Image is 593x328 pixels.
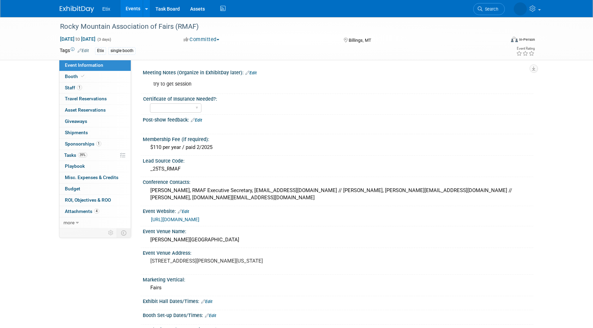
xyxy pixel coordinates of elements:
a: Travel Reservations [59,93,131,104]
a: [URL][DOMAIN_NAME] [151,217,199,222]
button: Committed [181,36,222,43]
div: Exhibit Hall Dates/Times: [143,296,533,305]
div: Certificate of Insurance Needed?: [143,94,530,102]
div: Event Venue Name: [143,226,533,235]
a: Booth [59,71,131,82]
a: Event Information [59,60,131,71]
span: more [63,220,74,225]
div: In-Person [519,37,535,42]
span: 4 [94,209,99,214]
span: Attachments [65,209,99,214]
pre: [STREET_ADDRESS][PERSON_NAME][US_STATE] [150,258,298,264]
span: Budget [65,186,80,191]
td: Personalize Event Tab Strip [105,228,117,237]
div: Lead Source Code: [143,156,533,164]
div: Event Website: [143,206,533,215]
span: Giveaways [65,118,87,124]
span: Search [482,7,498,12]
img: Format-Inperson.png [511,37,518,42]
div: Event Format [464,36,535,46]
a: Staff1 [59,83,131,93]
a: ROI, Objectives & ROO [59,195,131,206]
a: Edit [78,48,89,53]
div: Meeting Notes (Organize in ExhibitDay later): [143,67,533,76]
div: Event Venue Address: [143,248,533,256]
div: Booth Set-up Dates/Times: [143,310,533,319]
div: Membership Fee (if required): [143,134,533,143]
a: more [59,217,131,228]
a: Budget [59,184,131,194]
i: Booth reservation complete [81,74,84,78]
a: Tasks39% [59,150,131,161]
span: 39% [78,152,87,157]
a: Edit [205,313,216,318]
div: Conference Contacts: [143,177,533,186]
a: Shipments [59,127,131,138]
a: Playbook [59,161,131,172]
div: Rocky Mountain Association of Fairs (RMAF) [58,21,495,33]
a: Edit [191,118,202,123]
span: Billings, MT [349,38,371,43]
span: Event Information [65,62,103,68]
span: [DATE] [DATE] [60,36,96,42]
span: ROI, Objectives & ROO [65,197,111,203]
td: Tags [60,47,89,55]
a: Edit [201,299,212,304]
span: Travel Reservations [65,96,107,101]
div: Etix [95,47,106,54]
span: Tasks [64,152,87,158]
span: Booth [65,74,86,79]
a: Giveaways [59,116,131,127]
div: single booth [108,47,136,54]
div: Marketing Vertical: [143,275,533,283]
div: $110 per year / paid 2/2025 [148,142,528,153]
div: Post-show feedback: [143,115,533,124]
a: Edit [178,209,189,214]
span: Staff [65,85,82,90]
a: Misc. Expenses & Credits [59,172,131,183]
span: Shipments [65,130,88,135]
div: Fairs [148,282,528,293]
span: Etix [102,6,110,12]
a: Search [473,3,505,15]
div: _25TS_RMAF [148,164,528,174]
a: Asset Reservations [59,105,131,116]
span: Sponsorships [65,141,101,147]
img: ExhibitDay [60,6,94,13]
div: try to get session [149,77,458,91]
td: Toggle Event Tabs [117,228,131,237]
span: Playbook [65,163,85,169]
span: Asset Reservations [65,107,106,113]
div: [PERSON_NAME], RMAF Executive Secretary, [EMAIL_ADDRESS][DOMAIN_NAME] // [PERSON_NAME], [PERSON_N... [148,185,528,203]
span: 1 [77,85,82,90]
a: Attachments4 [59,206,131,217]
span: Misc. Expenses & Credits [65,175,118,180]
span: 1 [96,141,101,146]
div: Event Rating [516,47,535,50]
a: Edit [245,71,257,75]
span: to [74,36,81,42]
img: Lynda Garcia [514,2,527,15]
span: (3 days) [97,37,111,42]
a: Sponsorships1 [59,139,131,150]
div: [PERSON_NAME][GEOGRAPHIC_DATA] [148,235,528,245]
